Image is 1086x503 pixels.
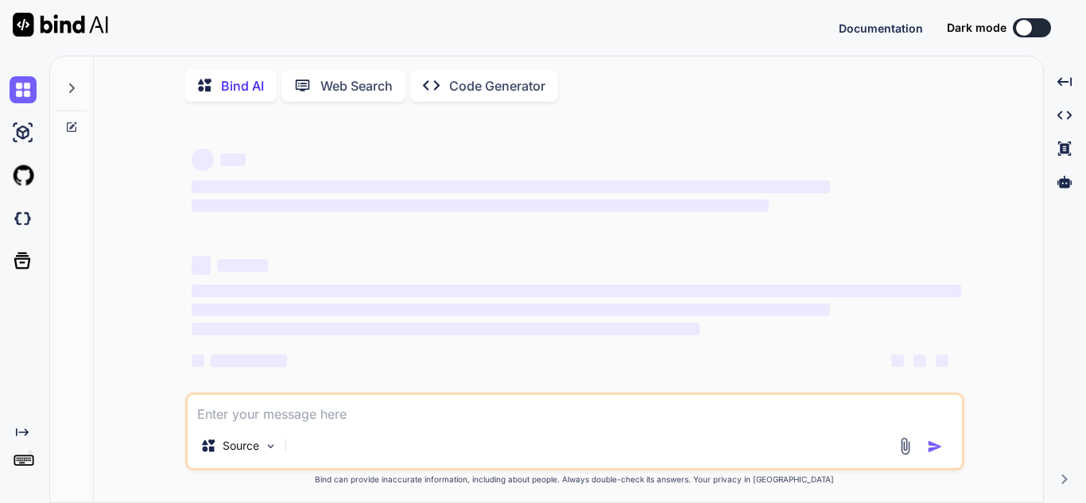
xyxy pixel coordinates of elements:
span: ‌ [217,259,268,272]
button: Documentation [839,20,923,37]
span: ‌ [192,256,211,275]
span: ‌ [192,304,830,316]
span: ‌ [192,180,830,193]
span: ‌ [192,284,961,297]
img: darkCloudIdeIcon [10,205,37,232]
span: Dark mode [947,20,1006,36]
span: Documentation [839,21,923,35]
p: Bind AI [221,76,264,95]
span: ‌ [936,354,948,367]
span: ‌ [192,354,204,367]
img: icon [927,439,943,455]
img: ai-studio [10,119,37,146]
img: chat [10,76,37,103]
span: ‌ [913,354,926,367]
span: ‌ [891,354,904,367]
img: githubLight [10,162,37,189]
span: ‌ [211,354,287,367]
img: Pick Models [264,439,277,453]
p: Web Search [320,76,393,95]
img: Bind AI [13,13,108,37]
span: ‌ [192,199,769,212]
p: Bind can provide inaccurate information, including about people. Always double-check its answers.... [185,474,964,486]
span: ‌ [220,153,246,166]
span: ‌ [192,149,214,171]
p: Source [223,438,259,454]
span: ‌ [192,323,700,335]
img: attachment [896,437,914,455]
p: Code Generator [449,76,545,95]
